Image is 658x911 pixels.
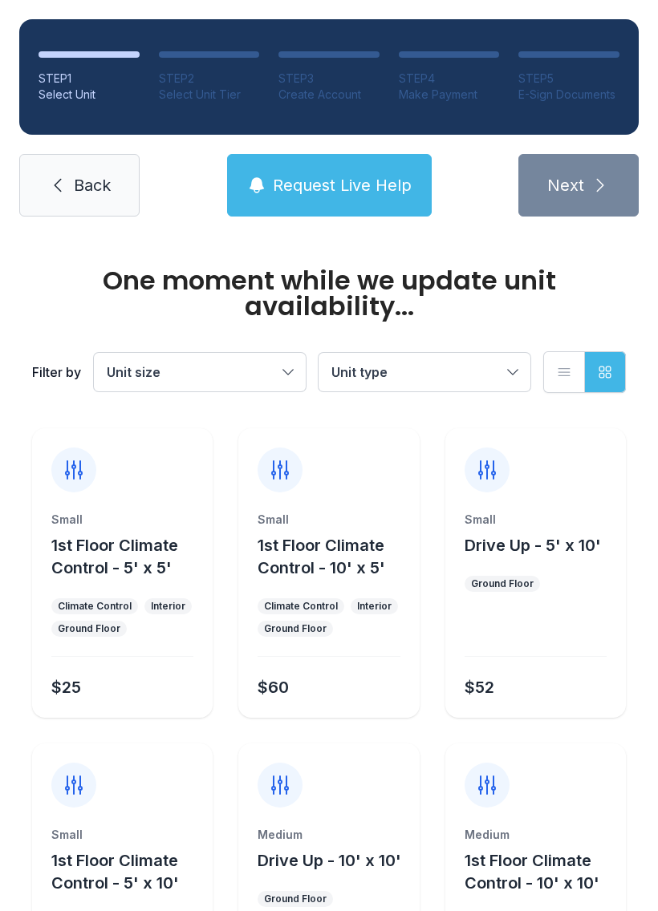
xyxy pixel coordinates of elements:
button: 1st Floor Climate Control - 5' x 10' [51,849,206,894]
button: 1st Floor Climate Control - 10' x 10' [465,849,619,894]
button: Unit type [319,353,530,391]
div: Interior [151,600,185,613]
div: E-Sign Documents [518,87,619,103]
div: Filter by [32,362,81,382]
button: 1st Floor Climate Control - 10' x 5' [258,534,412,579]
span: Unit size [107,364,160,380]
div: STEP 5 [518,71,619,87]
button: 1st Floor Climate Control - 5' x 5' [51,534,206,579]
div: $25 [51,676,81,698]
div: Create Account [278,87,380,103]
div: Ground Floor [471,577,534,590]
button: Drive Up - 5' x 10' [465,534,601,557]
span: 1st Floor Climate Control - 5' x 10' [51,851,179,893]
div: STEP 4 [399,71,500,87]
button: Unit size [94,353,306,391]
span: Request Live Help [273,174,412,196]
div: STEP 1 [39,71,140,87]
span: 1st Floor Climate Control - 10' x 5' [258,536,385,577]
div: Make Payment [399,87,500,103]
div: Medium [258,827,400,843]
span: Unit type [331,364,388,380]
div: Select Unit Tier [159,87,260,103]
div: STEP 3 [278,71,380,87]
span: Drive Up - 5' x 10' [465,536,601,555]
div: Small [51,827,193,843]
div: Climate Control [58,600,132,613]
button: Drive Up - 10' x 10' [258,849,401,872]
span: Next [547,174,584,196]
div: Small [465,512,607,528]
div: Small [51,512,193,528]
div: Interior [357,600,392,613]
div: Ground Floor [58,622,120,635]
div: Ground Floor [264,622,327,635]
span: 1st Floor Climate Control - 10' x 10' [465,851,599,893]
div: $60 [258,676,289,698]
div: Medium [465,827,607,843]
span: Drive Up - 10' x 10' [258,851,401,870]
div: Small [258,512,400,528]
div: Select Unit [39,87,140,103]
span: 1st Floor Climate Control - 5' x 5' [51,536,178,577]
span: Back [74,174,111,196]
div: STEP 2 [159,71,260,87]
div: One moment while we update unit availability... [32,268,626,319]
div: Climate Control [264,600,338,613]
div: $52 [465,676,494,698]
div: Ground Floor [264,893,327,905]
